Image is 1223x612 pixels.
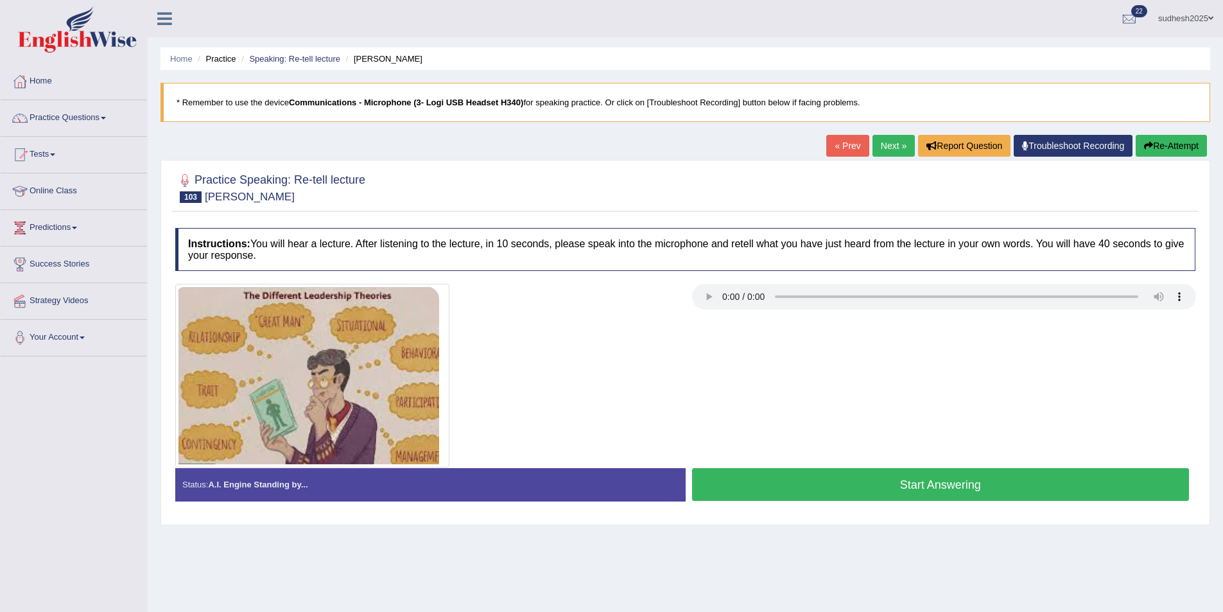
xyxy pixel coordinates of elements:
b: Instructions: [188,238,250,249]
a: Your Account [1,320,147,352]
a: Tests [1,137,147,169]
b: Communications - Microphone (3- Logi USB Headset H340) [289,98,524,107]
button: Start Answering [692,468,1190,501]
a: Troubleshoot Recording [1014,135,1132,157]
a: Speaking: Re-tell lecture [249,54,340,64]
button: Re-Attempt [1136,135,1207,157]
a: « Prev [826,135,869,157]
div: Status: [175,468,686,501]
span: 22 [1131,5,1147,17]
strong: A.I. Engine Standing by... [208,480,308,489]
li: [PERSON_NAME] [343,53,422,65]
a: Home [1,64,147,96]
span: 103 [180,191,202,203]
h2: Practice Speaking: Re-tell lecture [175,171,365,203]
a: Predictions [1,210,147,242]
a: Next » [872,135,915,157]
button: Report Question [918,135,1010,157]
h4: You will hear a lecture. After listening to the lecture, in 10 seconds, please speak into the mic... [175,228,1195,271]
a: Practice Questions [1,100,147,132]
a: Online Class [1,173,147,205]
a: Success Stories [1,247,147,279]
li: Practice [195,53,236,65]
a: Home [170,54,193,64]
a: Strategy Videos [1,283,147,315]
small: [PERSON_NAME] [205,191,295,203]
blockquote: * Remember to use the device for speaking practice. Or click on [Troubleshoot Recording] button b... [160,83,1210,122]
